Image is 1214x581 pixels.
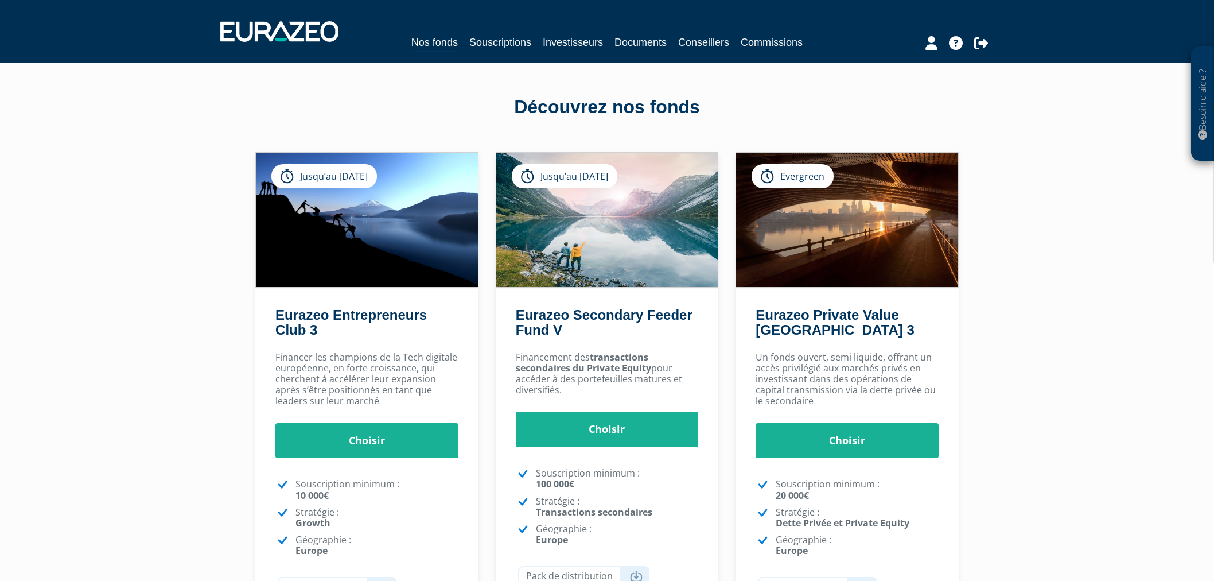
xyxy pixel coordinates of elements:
strong: 10 000€ [295,489,329,502]
a: Commissions [741,34,803,51]
p: Souscription minimum : [295,479,458,501]
p: Stratégie : [776,507,939,529]
strong: 20 000€ [776,489,809,502]
strong: Europe [295,544,328,557]
p: Géographie : [776,534,939,556]
p: Géographie : [295,534,458,556]
div: Découvrez nos fonds [280,94,934,121]
a: Nos fonds [411,34,458,52]
a: Souscriptions [469,34,531,51]
p: Financement des pour accéder à des portefeuilles matures et diversifiés. [516,352,699,396]
img: Eurazeo Secondary Feeder Fund V [496,153,718,287]
a: Eurazeo Entrepreneurs Club 3 [275,307,427,338]
strong: Europe [536,533,568,546]
strong: Europe [776,544,808,557]
strong: Transactions secondaires [536,506,652,518]
img: Eurazeo Private Value Europe 3 [736,153,958,287]
a: Conseillers [678,34,729,51]
p: Stratégie : [536,496,699,518]
div: Jusqu’au [DATE] [271,164,377,188]
a: Choisir [516,412,699,447]
p: Géographie : [536,524,699,545]
div: Evergreen [752,164,834,188]
img: Eurazeo Entrepreneurs Club 3 [256,153,478,287]
strong: Dette Privée et Private Equity [776,517,909,529]
a: Eurazeo Secondary Feeder Fund V [516,307,692,338]
strong: transactions secondaires du Private Equity [516,351,651,374]
a: Eurazeo Private Value [GEOGRAPHIC_DATA] 3 [756,307,914,338]
a: Choisir [756,423,939,459]
p: Stratégie : [295,507,458,529]
a: Choisir [275,423,458,459]
p: Souscription minimum : [536,468,699,490]
strong: 100 000€ [536,478,574,490]
img: 1732889491-logotype_eurazeo_blanc_rvb.png [220,21,338,42]
p: Financer les champions de la Tech digitale européenne, en forte croissance, qui cherchent à accél... [275,352,458,407]
p: Un fonds ouvert, semi liquide, offrant un accès privilégié aux marchés privés en investissant dan... [756,352,939,407]
strong: Growth [295,517,330,529]
p: Souscription minimum : [776,479,939,501]
a: Documents [614,34,667,51]
a: Investisseurs [543,34,603,51]
p: Besoin d'aide ? [1196,52,1209,156]
div: Jusqu’au [DATE] [512,164,617,188]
